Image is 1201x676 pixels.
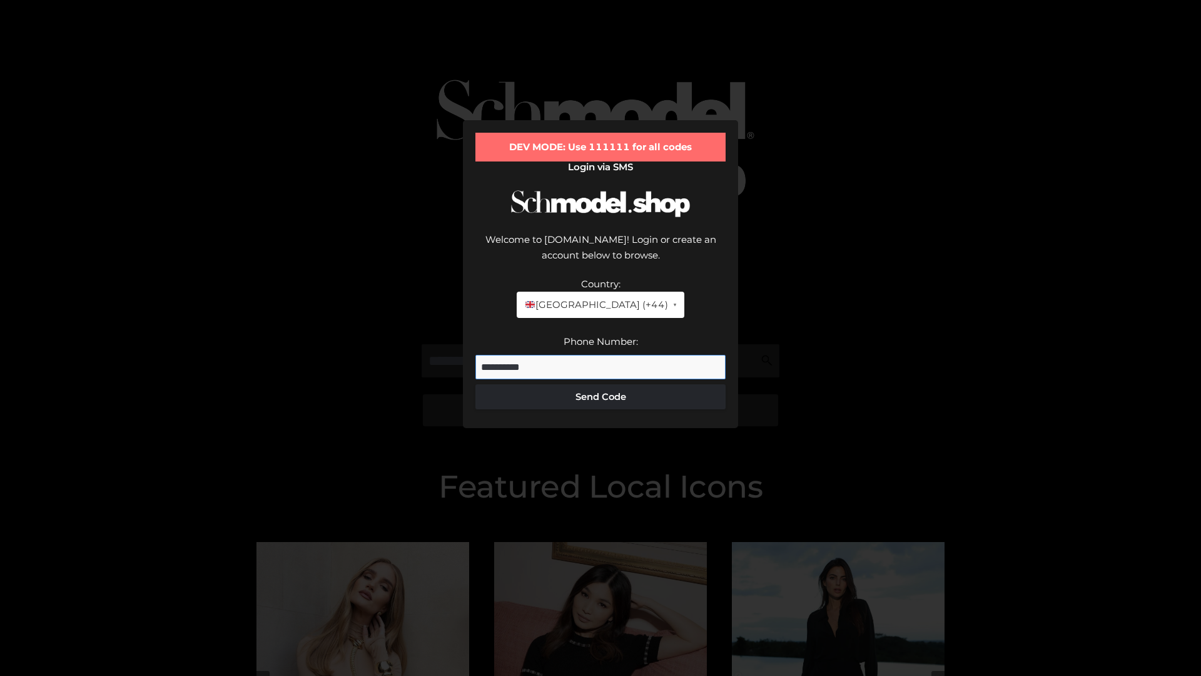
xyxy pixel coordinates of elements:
[475,384,726,409] button: Send Code
[475,232,726,276] div: Welcome to [DOMAIN_NAME]! Login or create an account below to browse.
[475,133,726,161] div: DEV MODE: Use 111111 for all codes
[507,179,694,228] img: Schmodel Logo
[475,161,726,173] h2: Login via SMS
[525,300,535,309] img: 🇬🇧
[581,278,621,290] label: Country:
[524,297,667,313] span: [GEOGRAPHIC_DATA] (+44)
[564,335,638,347] label: Phone Number:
